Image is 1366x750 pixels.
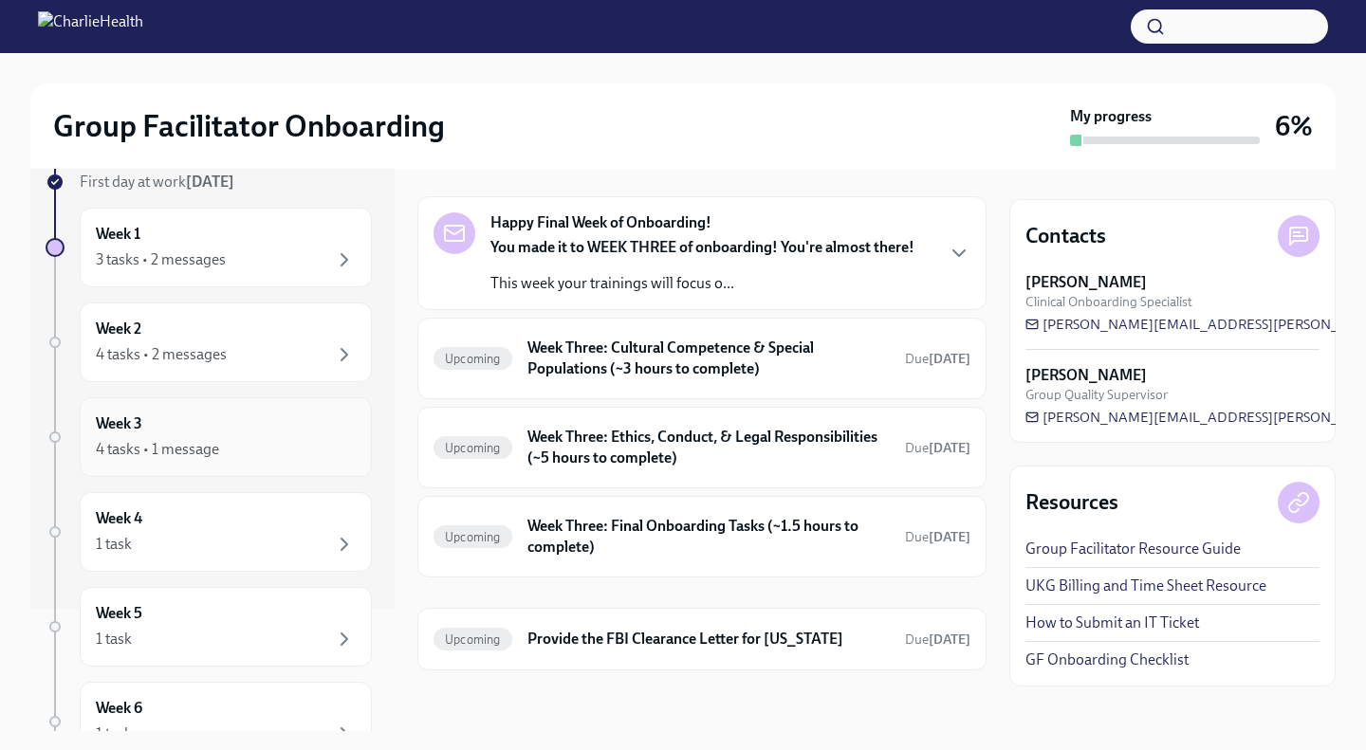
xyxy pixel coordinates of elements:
[434,441,512,455] span: Upcoming
[905,350,970,368] span: October 6th, 2025 10:00
[905,631,970,648] span: Due
[434,352,512,366] span: Upcoming
[1025,293,1192,311] span: Clinical Onboarding Specialist
[1275,109,1313,143] h3: 6%
[96,723,132,744] div: 1 task
[527,338,890,379] h6: Week Three: Cultural Competence & Special Populations (~3 hours to complete)
[38,11,143,42] img: CharlieHealth
[96,224,140,245] h6: Week 1
[96,413,142,434] h6: Week 3
[490,238,914,256] strong: You made it to WEEK THREE of onboarding! You're almost there!
[46,397,372,477] a: Week 34 tasks • 1 message
[96,698,142,719] h6: Week 6
[905,529,970,545] span: Due
[1025,365,1147,386] strong: [PERSON_NAME]
[929,529,970,545] strong: [DATE]
[929,631,970,648] strong: [DATE]
[527,427,890,468] h6: Week Three: Ethics, Conduct, & Legal Responsibilities (~5 hours to complete)
[929,351,970,367] strong: [DATE]
[1025,613,1199,633] a: How to Submit an IT Ticket
[96,319,141,339] h6: Week 2
[96,344,227,365] div: 4 tasks • 2 messages
[46,208,372,287] a: Week 13 tasks • 2 messages
[46,172,372,192] a: First day at work[DATE]
[905,528,970,546] span: October 4th, 2025 10:00
[905,440,970,456] span: Due
[527,629,890,649] h6: Provide the FBI Clearance Letter for [US_STATE]
[96,508,142,529] h6: Week 4
[96,629,132,649] div: 1 task
[905,439,970,457] span: October 6th, 2025 10:00
[434,334,970,383] a: UpcomingWeek Three: Cultural Competence & Special Populations (~3 hours to complete)Due[DATE]
[434,624,970,654] a: UpcomingProvide the FBI Clearance Letter for [US_STATE]Due[DATE]
[96,534,132,555] div: 1 task
[905,351,970,367] span: Due
[434,423,970,472] a: UpcomingWeek Three: Ethics, Conduct, & Legal Responsibilities (~5 hours to complete)Due[DATE]
[96,439,219,460] div: 4 tasks • 1 message
[527,516,890,558] h6: Week Three: Final Onboarding Tasks (~1.5 hours to complete)
[434,632,512,647] span: Upcoming
[1070,106,1152,127] strong: My progress
[490,212,711,233] strong: Happy Final Week of Onboarding!
[434,530,512,544] span: Upcoming
[1025,488,1118,517] h4: Resources
[53,107,445,145] h2: Group Facilitator Onboarding
[1025,649,1189,670] a: GF Onboarding Checklist
[46,492,372,572] a: Week 41 task
[1025,576,1266,596] a: UKG Billing and Time Sheet Resource
[490,273,914,294] p: This week your trainings will focus o...
[186,173,234,191] strong: [DATE]
[434,512,970,561] a: UpcomingWeek Three: Final Onboarding Tasks (~1.5 hours to complete)Due[DATE]
[1025,222,1106,250] h4: Contacts
[46,302,372,382] a: Week 24 tasks • 2 messages
[96,249,226,270] div: 3 tasks • 2 messages
[80,173,234,191] span: First day at work
[1025,272,1147,293] strong: [PERSON_NAME]
[905,631,970,649] span: October 21st, 2025 10:00
[46,587,372,667] a: Week 51 task
[1025,386,1168,404] span: Group Quality Supervisor
[96,603,142,624] h6: Week 5
[929,440,970,456] strong: [DATE]
[1025,539,1241,559] a: Group Facilitator Resource Guide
